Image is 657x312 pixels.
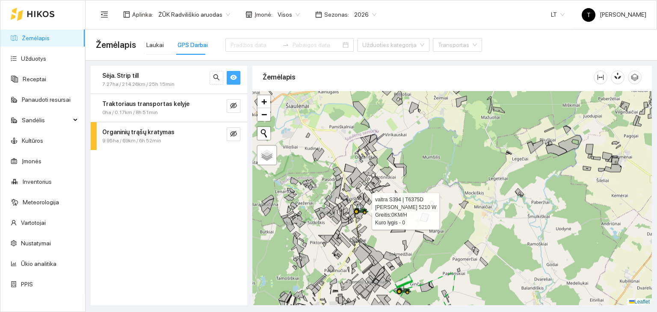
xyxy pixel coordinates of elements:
span: [PERSON_NAME] [582,11,646,18]
span: Įmonė : [255,10,272,19]
strong: Organinių trąšų kratymas [102,129,175,135]
span: + [261,96,267,107]
input: Pradžios data [231,40,279,50]
span: Žemėlapis [96,38,136,52]
a: Layers [257,146,276,165]
span: Visos [278,8,300,21]
span: Sandėlis [22,112,71,129]
div: GPS Darbai [178,40,208,50]
span: 9.95ha / 69km / 6h 52min [102,137,161,145]
a: Meteorologija [23,199,59,206]
div: Sėja. Strip till7.27ha / 214.26km / 25h 15minsearcheye [91,66,247,94]
span: layout [123,11,130,18]
input: Pabaigos data [293,40,341,50]
span: − [261,109,267,120]
button: column-width [594,71,607,84]
span: ŽŪK Radviliškio aruodas [158,8,230,21]
a: Ūkio analitika [21,260,56,267]
span: column-width [594,74,607,81]
div: Organinių trąšų kratymas9.95ha / 69km / 6h 52mineye-invisible [91,122,247,150]
strong: Sėja. Strip till [102,72,139,79]
a: Panaudoti resursai [22,96,71,103]
a: Receptai [23,76,46,82]
span: 2026 [354,8,376,21]
span: to [282,41,289,48]
button: Initiate a new search [257,127,270,140]
strong: Traktoriaus transportas kelyje [102,100,189,107]
a: Žemėlapis [22,35,50,41]
button: eye [227,71,240,85]
span: shop [246,11,252,18]
span: Sezonas : [324,10,349,19]
span: Aplinka : [132,10,153,19]
button: menu-fold [96,6,113,23]
div: Traktoriaus transportas kelyje0ha / 0.17km / 8h 51mineye-invisible [91,94,247,122]
div: Laukai [146,40,164,50]
span: search [213,74,220,82]
div: Žemėlapis [263,65,594,89]
a: Vartotojai [21,219,46,226]
a: Zoom out [257,108,270,121]
a: Nustatymai [21,240,51,247]
button: eye-invisible [227,127,240,141]
button: eye-invisible [227,99,240,113]
span: eye-invisible [230,102,237,110]
span: 7.27ha / 214.26km / 25h 15min [102,80,175,88]
a: Užduotys [21,55,46,62]
span: menu-fold [101,11,108,18]
a: Įmonės [22,158,41,165]
a: Kultūros [22,137,43,144]
a: Zoom in [257,95,270,108]
a: Leaflet [629,299,650,305]
button: search [210,71,223,85]
span: T [587,8,591,22]
a: Inventorius [23,178,52,185]
span: LT [551,8,565,21]
span: eye [230,74,237,82]
span: eye-invisible [230,130,237,138]
span: swap-right [282,41,289,48]
span: 0ha / 0.17km / 8h 51min [102,109,158,117]
a: PPIS [21,281,33,288]
span: calendar [315,11,322,18]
